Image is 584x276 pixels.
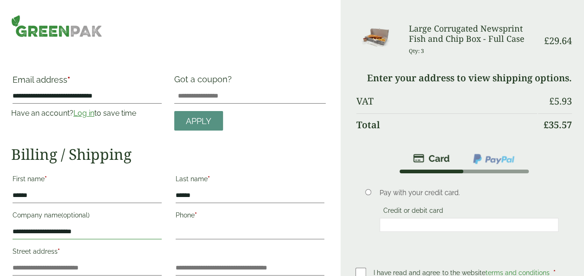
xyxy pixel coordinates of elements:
[58,248,60,255] abbr: required
[472,153,515,165] img: ppcp-gateway.png
[174,74,236,89] label: Got a coupon?
[356,67,572,89] td: Enter your address to view shipping options.
[11,145,326,163] h2: Billing / Shipping
[549,95,554,107] span: £
[73,109,94,118] a: Log in
[11,108,163,119] p: Have an account? to save time
[408,47,424,54] small: Qty: 3
[176,209,325,224] label: Phone
[195,211,197,219] abbr: required
[408,24,537,44] h3: Large Corrugated Newsprint Fish and Chip Box - Full Case
[544,34,549,47] span: £
[544,118,572,131] bdi: 35.57
[13,209,162,224] label: Company name
[176,172,325,188] label: Last name
[356,90,537,112] th: VAT
[61,211,90,219] span: (optional)
[356,113,537,136] th: Total
[13,76,162,89] label: Email address
[382,221,556,229] iframe: Secure card payment input frame
[380,207,447,217] label: Credit or debit card
[13,172,162,188] label: First name
[549,95,572,107] bdi: 5.93
[11,15,102,37] img: GreenPak Supplies
[45,175,47,183] abbr: required
[67,75,70,85] abbr: required
[413,153,450,164] img: stripe.png
[544,118,549,131] span: £
[544,34,572,47] bdi: 29.64
[380,188,558,198] p: Pay with your credit card.
[208,175,210,183] abbr: required
[174,111,223,131] a: Apply
[13,245,162,261] label: Street address
[186,116,211,126] span: Apply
